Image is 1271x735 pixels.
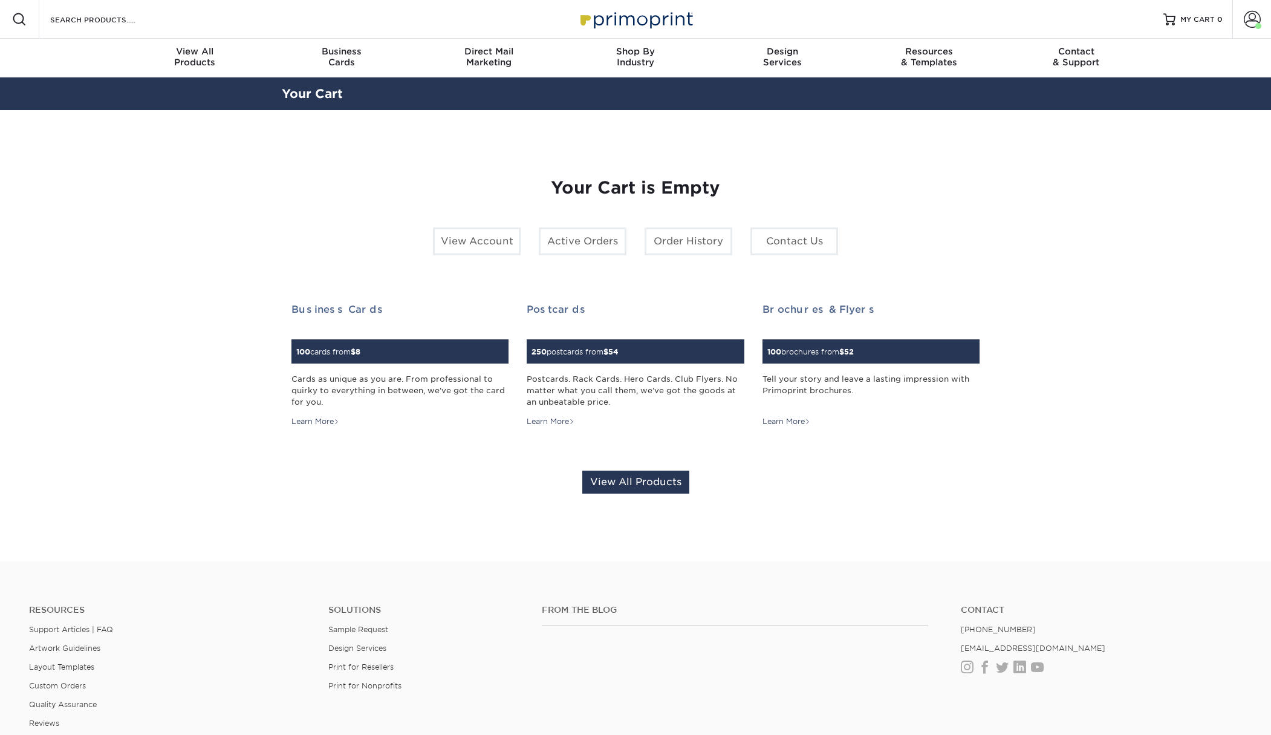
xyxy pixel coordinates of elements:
[767,347,781,356] span: 100
[856,46,1003,57] span: Resources
[844,347,854,356] span: 52
[433,227,521,255] a: View Account
[1003,46,1149,57] span: Contact
[767,347,854,356] small: brochures from
[1003,46,1149,68] div: & Support
[1180,15,1215,25] span: MY CART
[527,304,744,428] a: Postcards 250postcards from$54 Postcards. Rack Cards. Hero Cards. Club Flyers. No matter what you...
[328,662,394,671] a: Print for Resellers
[603,347,608,356] span: $
[531,347,547,356] span: 250
[328,605,524,615] h4: Solutions
[709,46,856,68] div: Services
[562,46,709,68] div: Industry
[268,46,415,57] span: Business
[296,347,360,356] small: cards from
[291,304,509,315] h2: Business Cards
[49,12,167,27] input: SEARCH PRODUCTS.....
[268,39,415,77] a: BusinessCards
[328,625,388,634] a: Sample Request
[122,46,268,68] div: Products
[539,227,626,255] a: Active Orders
[608,347,619,356] span: 54
[328,681,401,690] a: Print for Nonprofits
[351,347,356,356] span: $
[839,347,844,356] span: $
[961,644,1105,653] a: [EMAIL_ADDRESS][DOMAIN_NAME]
[29,644,100,653] a: Artwork Guidelines
[562,39,709,77] a: Shop ByIndustry
[762,416,810,427] div: Learn More
[645,227,732,255] a: Order History
[575,6,696,32] img: Primoprint
[415,46,562,68] div: Marketing
[527,416,574,427] div: Learn More
[291,178,980,198] h1: Your Cart is Empty
[527,373,744,408] div: Postcards. Rack Cards. Hero Cards. Club Flyers. No matter what you call them, we've got the goods...
[29,625,113,634] a: Support Articles | FAQ
[122,39,268,77] a: View AllProducts
[1217,15,1223,24] span: 0
[29,700,97,709] a: Quality Assurance
[29,681,86,690] a: Custom Orders
[961,605,1242,615] a: Contact
[1003,39,1149,77] a: Contact& Support
[961,625,1036,634] a: [PHONE_NUMBER]
[542,605,928,615] h4: From the Blog
[282,87,343,101] a: Your Cart
[527,304,744,315] h2: Postcards
[582,471,689,494] a: View All Products
[415,46,562,57] span: Direct Mail
[709,39,856,77] a: DesignServices
[562,46,709,57] span: Shop By
[750,227,838,255] a: Contact Us
[762,304,980,315] h2: Brochures & Flyers
[122,46,268,57] span: View All
[268,46,415,68] div: Cards
[356,347,360,356] span: 8
[415,39,562,77] a: Direct MailMarketing
[29,719,59,728] a: Reviews
[29,662,94,671] a: Layout Templates
[29,605,310,615] h4: Resources
[709,46,856,57] span: Design
[291,304,509,428] a: Business Cards 100cards from$8 Cards as unique as you are. From professional to quirky to everyth...
[856,46,1003,68] div: & Templates
[291,373,509,408] div: Cards as unique as you are. From professional to quirky to everything in between, we've got the c...
[328,644,386,653] a: Design Services
[531,347,619,356] small: postcards from
[762,304,980,428] a: Brochures & Flyers 100brochures from$52 Tell your story and leave a lasting impression with Primo...
[856,39,1003,77] a: Resources& Templates
[762,373,980,408] div: Tell your story and leave a lasting impression with Primoprint brochures.
[296,347,310,356] span: 100
[291,416,339,427] div: Learn More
